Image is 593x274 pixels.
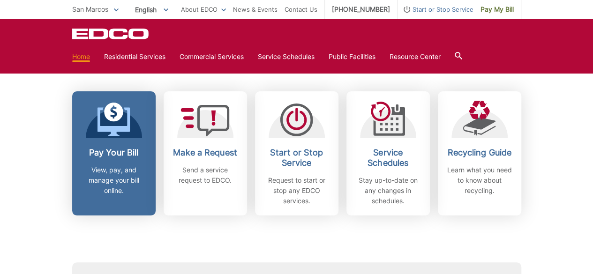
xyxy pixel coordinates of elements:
[128,2,175,17] span: English
[445,165,514,196] p: Learn what you need to know about recycling.
[79,165,149,196] p: View, pay, and manage your bill online.
[438,91,521,215] a: Recycling Guide Learn what you need to know about recycling.
[72,28,150,39] a: EDCD logo. Return to the homepage.
[329,52,375,62] a: Public Facilities
[258,52,315,62] a: Service Schedules
[181,4,226,15] a: About EDCO
[262,175,331,206] p: Request to start or stop any EDCO services.
[79,148,149,158] h2: Pay Your Bill
[346,91,430,215] a: Service Schedules Stay up-to-date on any changes in schedules.
[171,165,240,185] p: Send a service request to EDCO.
[353,148,423,168] h2: Service Schedules
[72,52,90,62] a: Home
[480,4,514,15] span: Pay My Bill
[72,91,156,215] a: Pay Your Bill View, pay, and manage your bill online.
[233,4,278,15] a: News & Events
[171,148,240,158] h2: Make a Request
[445,148,514,158] h2: Recycling Guide
[285,4,317,15] a: Contact Us
[104,52,165,62] a: Residential Services
[180,52,244,62] a: Commercial Services
[164,91,247,215] a: Make a Request Send a service request to EDCO.
[353,175,423,206] p: Stay up-to-date on any changes in schedules.
[390,52,441,62] a: Resource Center
[72,5,108,13] span: San Marcos
[262,148,331,168] h2: Start or Stop Service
